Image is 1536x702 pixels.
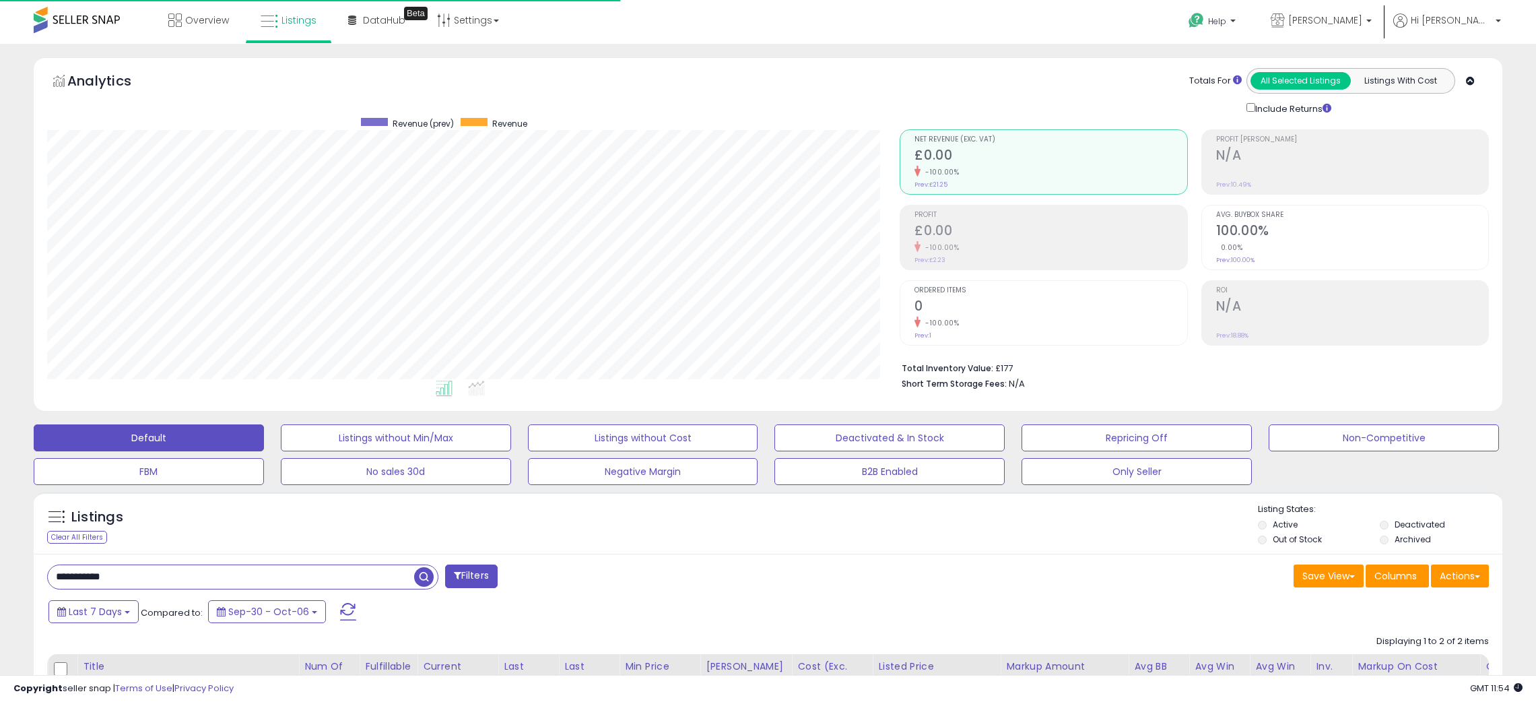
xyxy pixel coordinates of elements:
p: Listing States: [1258,503,1502,516]
a: Privacy Policy [174,682,234,695]
span: Sep-30 - Oct-06 [228,605,309,618]
div: Avg Win Price 24h. [1195,660,1244,702]
small: Prev: 18.88% [1216,331,1248,340]
b: Short Term Storage Fees: [902,378,1007,389]
button: FBM [34,458,264,485]
span: Ordered Items [914,287,1187,294]
h2: 100.00% [1216,223,1488,241]
div: Markup Amount [1006,660,1123,674]
div: Fulfillable Quantity [365,660,411,688]
small: -100.00% [921,167,959,177]
span: Revenue [492,118,527,129]
div: Markup on Cost [1358,660,1474,674]
span: DataHub [363,13,405,27]
h2: £0.00 [914,223,1187,241]
button: Listings without Cost [528,424,758,451]
h2: 0 [914,298,1187,317]
span: Revenue (prev) [393,118,454,129]
div: Cost (Exc. VAT) [797,660,867,688]
span: Avg. Buybox Share [1216,212,1488,219]
span: Compared to: [141,606,203,619]
span: Hi [PERSON_NAME] [1411,13,1492,27]
small: Prev: 100.00% [1216,256,1255,264]
div: Title [83,660,293,674]
small: 0.00% [1216,243,1243,253]
button: Default [34,424,264,451]
div: Clear All Filters [47,531,107,544]
div: Listed Price [878,660,995,674]
span: Net Revenue (Exc. VAT) [914,136,1187,143]
button: All Selected Listings [1250,72,1351,90]
div: [PERSON_NAME] [706,660,786,674]
h2: N/A [1216,298,1488,317]
small: Prev: 1 [914,331,931,340]
span: [PERSON_NAME] [1288,13,1362,27]
div: seller snap | | [13,682,234,695]
label: Active [1273,519,1298,530]
small: Prev: £21.25 [914,181,947,189]
div: Last Purchase Price [504,660,553,702]
b: Total Inventory Value: [902,362,993,374]
button: Sep-30 - Oct-06 [208,600,326,623]
div: Displaying 1 to 2 of 2 items [1376,635,1489,648]
span: Profit [914,212,1187,219]
a: Hi [PERSON_NAME] [1393,13,1501,44]
span: Columns [1374,569,1417,583]
span: N/A [1009,377,1025,390]
div: Tooltip anchor [404,7,428,20]
div: Min Price [625,660,694,674]
button: Listings without Min/Max [281,424,511,451]
button: Deactivated & In Stock [774,424,1005,451]
h5: Listings [71,508,123,527]
span: Help [1208,15,1226,27]
span: Overview [185,13,229,27]
span: Listings [281,13,316,27]
button: B2B Enabled [774,458,1005,485]
button: Actions [1431,565,1489,587]
button: Filters [445,565,498,588]
small: -100.00% [921,318,959,328]
div: Inv. value [1316,660,1346,688]
div: Avg BB Share [1134,660,1183,688]
h2: £0.00 [914,148,1187,166]
i: Get Help [1188,12,1205,29]
li: £177 [902,359,1479,375]
button: Negative Margin [528,458,758,485]
h2: N/A [1216,148,1488,166]
button: Last 7 Days [48,600,139,623]
div: Num of Comp. [304,660,354,688]
button: Only Seller [1022,458,1252,485]
button: Non-Competitive [1269,424,1499,451]
button: Listings With Cost [1350,72,1450,90]
div: Current Buybox Price [423,660,492,688]
button: Save View [1294,565,1364,587]
label: Deactivated [1395,519,1445,530]
label: Out of Stock [1273,534,1322,545]
label: Archived [1395,534,1431,545]
a: Help [1178,2,1249,44]
h5: Analytics [67,71,158,94]
small: Prev: £2.23 [914,256,945,264]
div: Include Returns [1236,100,1347,116]
button: Repricing Off [1022,424,1252,451]
div: Totals For [1189,75,1242,88]
button: Columns [1366,565,1429,587]
span: 2025-10-14 11:54 GMT [1470,682,1523,695]
a: Terms of Use [115,682,172,695]
small: Prev: 10.49% [1216,181,1251,189]
span: Last 7 Days [69,605,122,618]
span: ROI [1216,287,1488,294]
strong: Copyright [13,682,63,695]
button: No sales 30d [281,458,511,485]
div: Avg Win Price [1255,660,1304,688]
div: Ordered Items [1485,660,1535,688]
span: Profit [PERSON_NAME] [1216,136,1488,143]
small: -100.00% [921,243,959,253]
